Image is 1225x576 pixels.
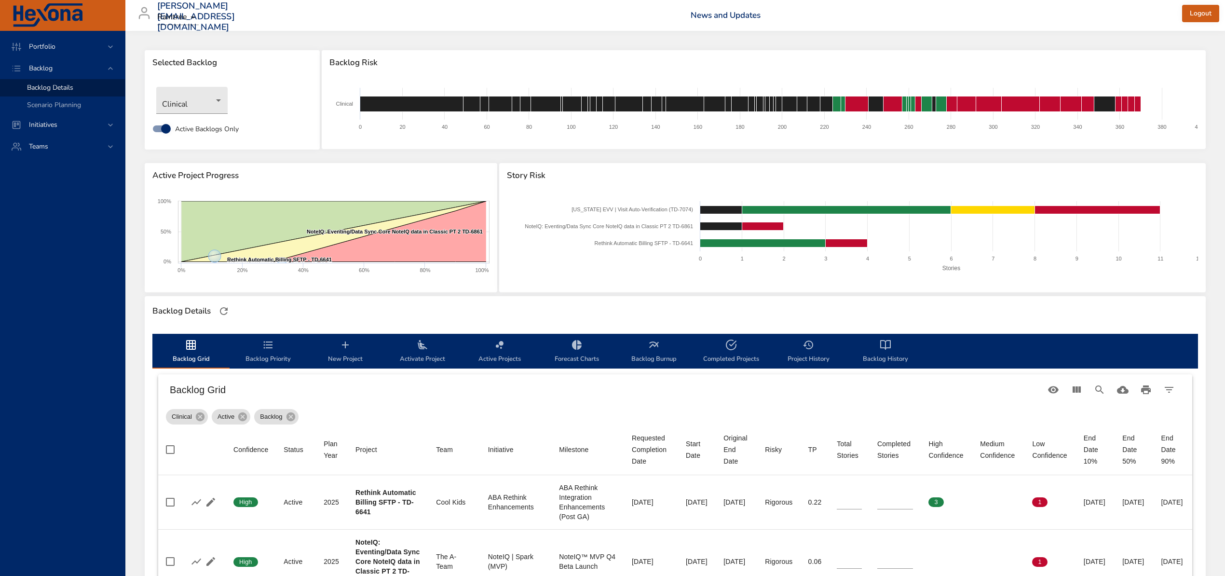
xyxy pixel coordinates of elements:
span: Backlog History [853,339,918,365]
div: Raintree [157,10,199,25]
div: NoteIQ | Spark (MVP) [488,552,544,571]
div: Active [284,557,308,566]
div: Start Date [686,438,708,461]
div: Clinical [166,409,208,425]
span: 0 [980,558,995,566]
text: 360 [1116,124,1124,130]
div: Sort [808,444,817,455]
span: Active Backlogs Only [175,124,239,134]
div: 2025 [324,497,340,507]
text: 6 [950,256,953,261]
text: [US_STATE] EVV | Visit Auto-Verification (TD-7074) [572,206,693,212]
h3: [PERSON_NAME][EMAIL_ADDRESS][DOMAIN_NAME] [157,1,235,32]
text: NoteIQ: Eventing/Data Sync Core NoteIQ data in Classic PT 2 TD-6861 [307,229,483,234]
div: Sort [928,438,965,461]
text: 300 [989,124,998,130]
a: News and Updates [691,10,761,21]
div: [DATE] [632,497,670,507]
span: Logout [1190,8,1211,20]
text: 0% [163,259,171,264]
div: Sort [559,444,588,455]
span: Status [284,444,308,455]
text: 5 [908,256,911,261]
span: Original End Date [723,432,749,467]
div: [DATE] [723,557,749,566]
div: ABA Rethink Enhancements [488,493,544,512]
text: Clinical [336,101,353,107]
div: Table Toolbar [158,374,1192,405]
button: Standard Views [1042,378,1065,401]
div: Backlog Details [150,303,214,319]
span: Team [436,444,473,455]
div: [DATE] [1122,557,1145,566]
text: 3 [824,256,827,261]
div: [DATE] [1122,497,1145,507]
div: Active [212,409,250,425]
text: 260 [905,124,913,130]
span: Backlog Grid [158,339,224,365]
div: Sort [355,444,377,455]
text: Stories [942,265,960,272]
button: Filter Table [1157,378,1181,401]
text: 0 [359,124,362,130]
div: Total Stories [837,438,862,461]
span: Scenario Planning [27,100,81,110]
div: Confidence [233,444,268,455]
text: Rethink Automatic Billing SFTP - TD-6641 [594,240,693,246]
span: 0 [980,498,995,507]
text: 20 [400,124,406,130]
div: End Date 90% [1161,432,1184,467]
text: Rethink Automatic Billing SFTP - TD-6641 [227,257,332,262]
div: TP [808,444,817,455]
span: Backlog Details [27,83,73,92]
button: Show Burnup [189,554,204,569]
span: Initiatives [21,120,65,129]
div: Sort [837,438,862,461]
div: Cool Kids [436,497,473,507]
div: Sort [324,438,340,461]
text: 280 [947,124,955,130]
text: 140 [652,124,660,130]
text: 200 [778,124,787,130]
span: Portfolio [21,42,63,51]
div: Team [436,444,453,455]
text: 0 [699,256,702,261]
text: 220 [820,124,829,130]
span: Plan Year [324,438,340,461]
span: 3 [928,498,943,507]
text: 80 [526,124,532,130]
div: [DATE] [1161,497,1184,507]
div: [DATE] [1084,557,1107,566]
text: 340 [1074,124,1082,130]
div: [DATE] [686,557,708,566]
text: 180 [736,124,745,130]
text: 100 [567,124,576,130]
h6: Backlog Grid [170,382,1042,398]
text: 0% [177,267,185,273]
span: Requested Completion Date [632,432,670,467]
button: View Columns [1065,378,1088,401]
div: [DATE] [1161,557,1184,566]
button: Refresh Page [217,304,231,318]
text: 380 [1158,124,1167,130]
span: Low Confidence [1032,438,1068,461]
div: Sort [877,438,913,461]
text: 7 [992,256,994,261]
div: The A-Team [436,552,473,571]
text: 8 [1034,256,1036,261]
text: 60% [359,267,369,273]
text: 120 [609,124,618,130]
text: 40 [442,124,448,130]
div: Status [284,444,303,455]
span: Backlog Burnup [621,339,687,365]
button: Search [1088,378,1111,401]
span: Forecast Charts [544,339,610,365]
text: 10 [1116,256,1121,261]
span: Milestone [559,444,616,455]
div: Sort [436,444,453,455]
text: 160 [694,124,702,130]
div: [DATE] [632,557,670,566]
img: Hexona [12,3,84,27]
